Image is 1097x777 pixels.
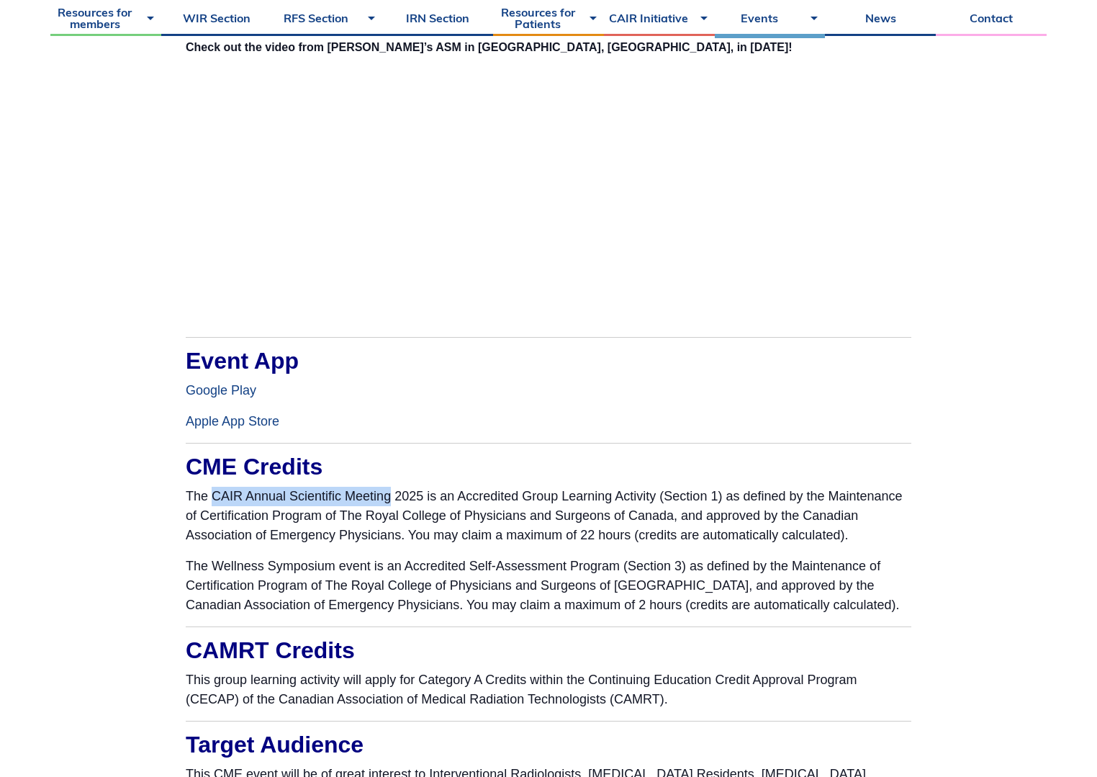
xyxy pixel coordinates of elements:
h2: Check out the video from [PERSON_NAME]’s ASM in [GEOGRAPHIC_DATA], [GEOGRAPHIC_DATA], in [DATE]! [186,42,911,53]
a: Google Play [186,383,256,398]
iframe: YouTube video player [186,62,589,289]
a: Apple App Store [186,414,279,428]
span: Target Audience [186,732,364,758]
p: This group learning activity will apply for Category A Credits within the Continuing Education Cr... [186,670,911,709]
span: CAMRT Credits [186,637,355,663]
span: CME Credits [186,454,322,480]
span: Event App [186,348,299,374]
p: The CAIR Annual Scientific Meeting 2025 is an Accredited Group Learning Activity (Section 1) as d... [186,487,911,545]
p: The Wellness Symposium event is an Accredited Self-Assessment Program (Section 3) as defined by t... [186,557,911,615]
